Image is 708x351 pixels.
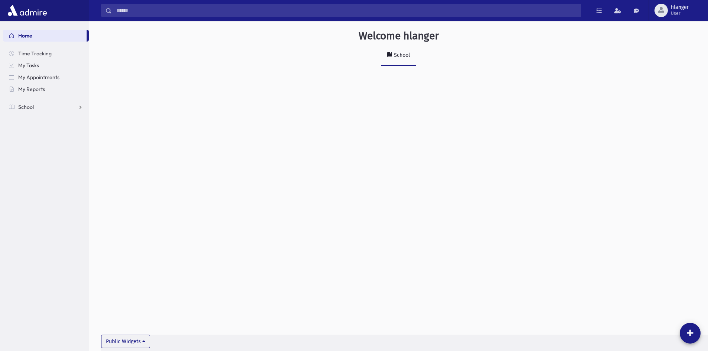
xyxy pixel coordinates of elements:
span: Home [18,32,32,39]
span: hlanger [671,4,689,10]
input: Search [112,4,581,17]
div: School [392,52,410,58]
span: Time Tracking [18,50,52,57]
a: School [381,45,416,66]
a: Time Tracking [3,48,89,59]
a: My Tasks [3,59,89,71]
a: School [3,101,89,113]
span: User [671,10,689,16]
a: Home [3,30,87,42]
h3: Welcome hlanger [359,30,439,42]
img: AdmirePro [6,3,49,18]
a: My Reports [3,83,89,95]
span: My Appointments [18,74,59,81]
span: My Reports [18,86,45,92]
a: My Appointments [3,71,89,83]
span: School [18,104,34,110]
button: Public Widgets [101,335,150,348]
span: My Tasks [18,62,39,69]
